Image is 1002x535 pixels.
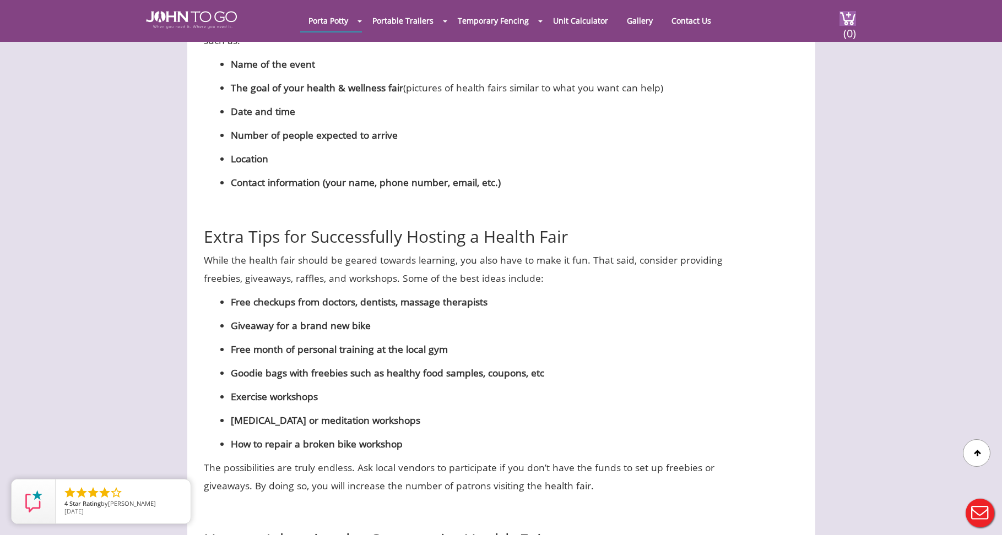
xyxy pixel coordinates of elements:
[839,11,856,26] img: cart a
[98,486,111,499] li: 
[204,251,746,287] p: While the health fair should be geared towards learning, you also have to make it fun. That said,...
[231,390,318,403] b: Exercise workshops
[64,507,84,515] span: [DATE]
[63,486,77,499] li: 
[231,342,448,356] b: Free month of personal training at the local gym
[231,57,315,70] b: Name of the event
[146,11,237,29] img: JOHN to go
[231,413,420,427] b: [MEDICAL_DATA] or meditation workshops
[69,499,101,507] span: Star Rating
[64,500,182,508] span: by
[364,10,442,31] a: Portable Trailers
[231,79,746,97] p: (pictures of health fairs similar to what you want can help)
[108,499,156,507] span: [PERSON_NAME]
[300,10,356,31] a: Porta Potty
[231,81,403,94] b: The goal of your health & wellness fair
[204,203,746,245] h2: Extra Tips for Successfully Hosting a Health Fair
[75,486,88,499] li: 
[231,295,488,308] b: Free checkups from doctors, dentists, massage therapists
[843,17,856,41] span: (0)
[231,366,544,379] b: Goodie bags with freebies such as healthy food samples, coupons, etc
[231,176,501,189] b: Contact information (your name, phone number, email, etc.)
[231,152,268,165] b: Location
[619,10,661,31] a: Gallery
[231,319,371,332] b: Giveaway for a brand new bike
[449,10,537,31] a: Temporary Fencing
[231,437,403,450] b: How to repair a broken bike workshop
[545,10,616,31] a: Unit Calculator
[204,458,746,495] p: The possibilities are truly endless. Ask local vendors to participate if you don’t have the funds...
[958,491,1002,535] button: Live Chat
[110,486,123,499] li: 
[231,105,295,118] b: Date and time
[23,490,45,512] img: Review Rating
[64,499,68,507] span: 4
[231,128,398,141] b: Number of people expected to arrive
[663,10,719,31] a: Contact Us
[86,486,100,499] li: 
